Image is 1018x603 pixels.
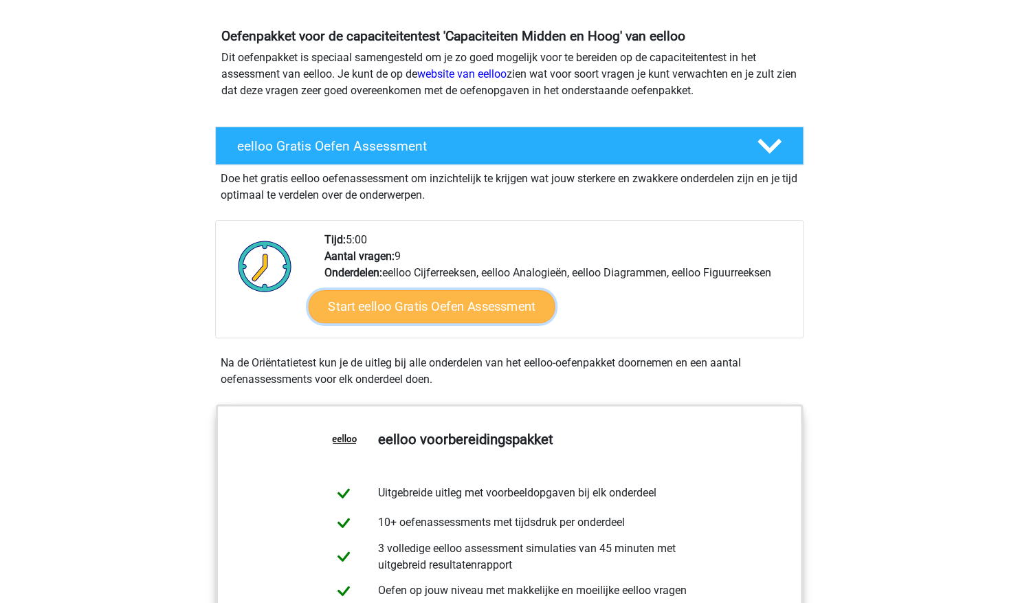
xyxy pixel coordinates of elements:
a: Start eelloo Gratis Oefen Assessment [308,290,555,323]
a: eelloo Gratis Oefen Assessment [210,127,809,165]
img: Klok [230,232,300,300]
b: Onderdelen: [324,266,382,279]
div: Doe het gratis eelloo oefenassessment om inzichtelijk te krijgen wat jouw sterkere en zwakkere on... [215,165,804,204]
div: 5:00 9 eelloo Cijferreeksen, eelloo Analogieën, eelloo Diagrammen, eelloo Figuurreeksen [314,232,802,338]
b: Aantal vragen: [324,250,395,263]
h4: eelloo Gratis Oefen Assessment [237,138,735,154]
p: Dit oefenpakket is speciaal samengesteld om je zo goed mogelijk voor te bereiden op de capaciteit... [221,50,797,99]
b: Oefenpakket voor de capaciteitentest 'Capaciteiten Midden en Hoog' van eelloo [221,28,685,44]
a: website van eelloo [417,67,507,80]
div: Na de Oriëntatietest kun je de uitleg bij alle onderdelen van het eelloo-oefenpakket doornemen en... [215,355,804,388]
b: Tijd: [324,233,346,246]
